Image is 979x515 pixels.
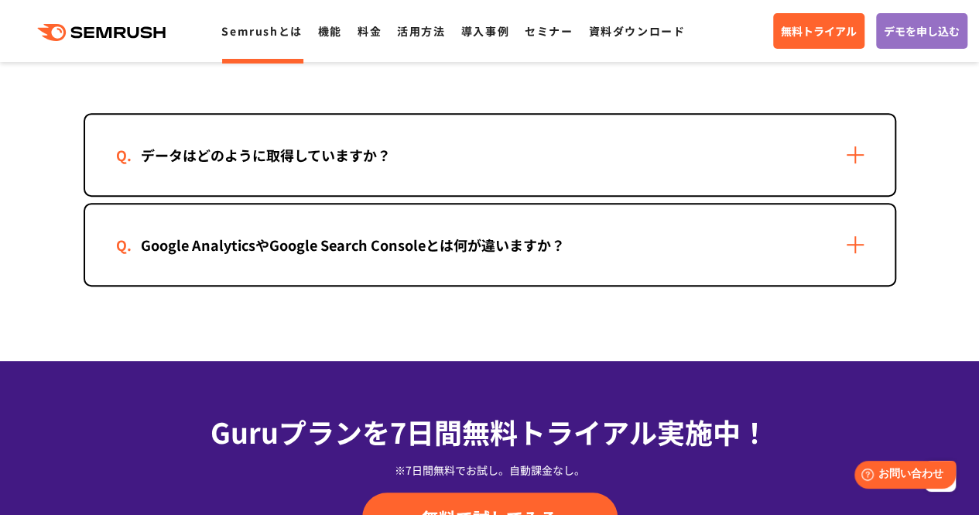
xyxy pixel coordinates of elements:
[84,462,896,478] div: ※7日間無料でお試し。自動課金なし。
[116,144,416,167] div: データはどのように取得していますか？
[841,455,962,498] iframe: Help widget launcher
[397,23,445,39] a: 活用方法
[876,13,967,49] a: デモを申し込む
[462,411,768,451] span: 無料トライアル実施中！
[84,410,896,452] div: Guruプランを7日間
[781,22,857,39] span: 無料トライアル
[461,23,509,39] a: 導入事例
[773,13,864,49] a: 無料トライアル
[221,23,302,39] a: Semrushとは
[884,22,960,39] span: デモを申し込む
[318,23,342,39] a: 機能
[116,234,590,256] div: Google AnalyticsやGoogle Search Consoleとは何が違いますか？
[525,23,573,39] a: セミナー
[588,23,685,39] a: 資料ダウンロード
[358,23,382,39] a: 料金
